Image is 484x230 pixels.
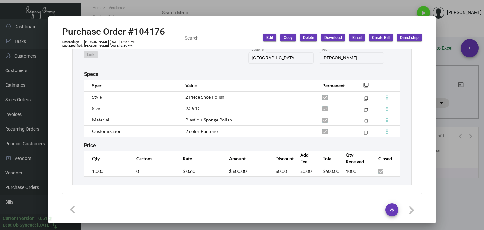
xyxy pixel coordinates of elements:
[339,151,372,165] th: Qty Received
[364,132,368,136] mat-icon: filter_none
[352,35,362,41] span: Email
[185,128,218,134] span: 2 color Pantone
[84,71,98,77] h2: Specs
[300,34,317,41] button: Delete
[303,35,314,41] span: Delete
[3,215,36,222] div: Current version:
[84,80,179,91] th: Spec
[364,121,368,125] mat-icon: filter_none
[3,222,51,229] div: Last Qb Synced: [DATE]
[323,168,339,174] span: $600.00
[364,109,368,113] mat-icon: filter_none
[346,168,356,174] span: 1000
[87,52,94,57] span: Link
[372,151,400,165] th: Closed
[84,151,130,165] th: Qty
[84,40,135,44] td: [PERSON_NAME] [DATE] 12:57 PM
[92,94,102,100] span: Style
[38,215,51,222] div: 0.51.2
[324,35,342,41] span: Download
[363,84,369,90] mat-icon: filter_none
[185,117,232,122] span: Plastic + Sponge Polish
[179,80,316,91] th: Value
[400,35,419,41] span: Direct ship
[316,80,354,91] th: Permanent
[84,44,135,48] td: [PERSON_NAME] [DATE] 5:30 PM
[369,34,393,41] button: Create Bill
[276,168,287,174] span: $0.00
[130,151,176,165] th: Cartons
[321,34,345,41] button: Download
[62,40,84,44] td: Entered By:
[316,151,339,165] th: Total
[397,34,422,41] button: Direct ship
[266,35,273,41] span: Edit
[300,168,312,174] span: $0.00
[92,117,109,122] span: Material
[372,35,390,41] span: Create Bill
[84,142,96,148] h2: Price
[84,51,98,58] button: Link
[222,151,269,165] th: Amount
[176,151,222,165] th: Rate
[92,106,100,111] span: Size
[185,106,200,111] span: 2.25"D
[294,151,316,165] th: Add Fee
[349,34,365,41] button: Email
[364,98,368,102] mat-icon: filter_none
[263,34,276,41] button: Edit
[280,34,296,41] button: Copy
[92,128,122,134] span: Customization
[269,151,294,165] th: Discount
[62,44,84,48] td: Last Modified:
[284,35,293,41] span: Copy
[62,26,165,37] h2: Purchase Order #104176
[185,94,224,100] span: 2 Piece Shoe Polish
